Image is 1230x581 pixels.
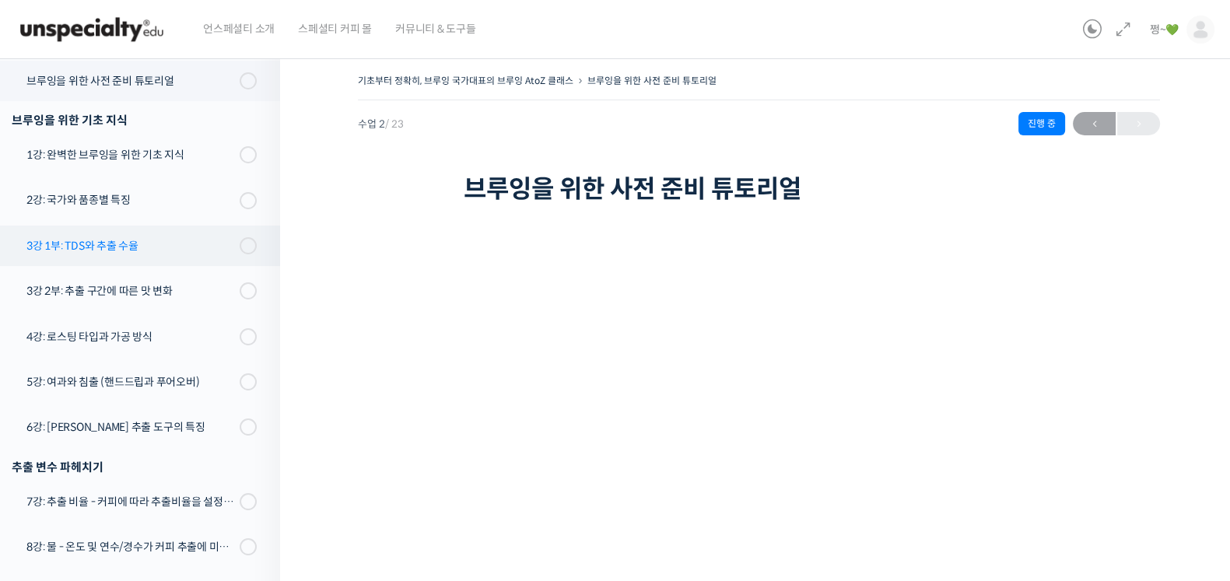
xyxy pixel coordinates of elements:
[240,475,259,488] span: 설정
[49,475,58,488] span: 홈
[587,75,717,86] a: 브루잉을 위한 사전 준비 튜토리얼
[12,457,257,478] div: 추출 변수 파헤치기
[1073,114,1116,135] span: ←
[26,328,235,345] div: 4강: 로스팅 타입과 가공 방식
[464,174,1055,204] h1: 브루잉을 위한 사전 준비 튜토리얼
[1018,112,1065,135] div: 진행 중
[26,191,235,208] div: 2강: 국가와 품종별 특징
[1150,23,1179,37] span: 쩡~💚
[26,237,235,254] div: 3강 1부: TDS와 추출 수율
[26,72,235,89] div: 브루잉을 위한 사전 준비 튜토리얼
[5,452,103,491] a: 홈
[26,373,235,390] div: 5강: 여과와 침출 (핸드드립과 푸어오버)
[26,418,235,436] div: 6강: [PERSON_NAME] 추출 도구의 특징
[142,476,161,488] span: 대화
[26,282,235,299] div: 3강 2부: 추출 구간에 따른 맛 변화
[103,452,201,491] a: 대화
[26,493,235,510] div: 7강: 추출 비율 - 커피에 따라 추출비율을 설정하는 방법
[26,538,235,555] div: 8강: 물 - 온도 및 연수/경수가 커피 추출에 미치는 영향
[201,452,299,491] a: 설정
[26,146,235,163] div: 1강: 완벽한 브루잉을 위한 기초 지식
[385,117,404,131] span: / 23
[1073,112,1116,135] a: ←이전
[358,119,404,129] span: 수업 2
[12,110,257,131] div: 브루잉을 위한 기초 지식
[358,75,573,86] a: 기초부터 정확히, 브루잉 국가대표의 브루잉 AtoZ 클래스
